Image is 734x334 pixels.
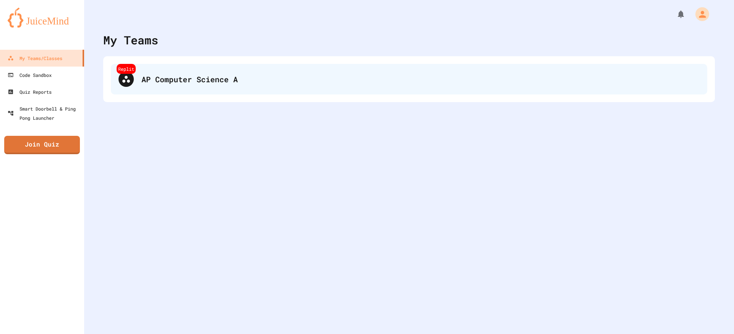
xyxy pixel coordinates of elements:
div: My Account [687,5,711,23]
div: Replit [117,64,136,74]
div: My Teams/Classes [8,54,62,63]
div: AP Computer Science A [141,73,700,85]
div: ReplitAP Computer Science A [111,64,707,94]
div: Smart Doorbell & Ping Pong Launcher [8,104,81,122]
div: Quiz Reports [8,87,52,96]
a: Join Quiz [4,136,80,154]
div: Code Sandbox [8,70,52,80]
div: My Notifications [662,8,687,21]
div: My Teams [103,31,158,49]
img: logo-orange.svg [8,8,76,28]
